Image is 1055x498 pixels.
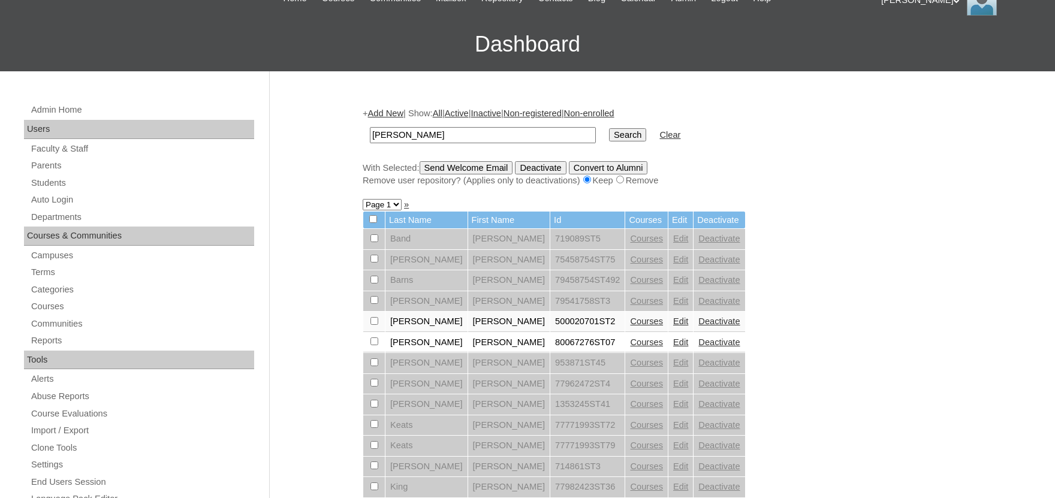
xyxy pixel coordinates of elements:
[609,128,646,141] input: Search
[30,372,254,387] a: Alerts
[630,316,663,326] a: Courses
[30,102,254,117] a: Admin Home
[420,161,513,174] input: Send Welcome Email
[698,275,740,285] a: Deactivate
[698,420,740,430] a: Deactivate
[468,457,550,477] td: [PERSON_NAME]
[550,229,625,249] td: 719089ST5
[385,415,468,436] td: Keats
[30,440,254,455] a: Clone Tools
[673,296,688,306] a: Edit
[468,374,550,394] td: [PERSON_NAME]
[30,423,254,438] a: Import / Export
[550,312,625,332] td: 500020701ST2
[550,270,625,291] td: 79458754ST492
[363,161,956,187] div: With Selected:
[698,234,740,243] a: Deactivate
[468,333,550,353] td: [PERSON_NAME]
[30,282,254,297] a: Categories
[659,130,680,140] a: Clear
[24,227,254,246] div: Courses & Communities
[673,234,688,243] a: Edit
[668,212,693,229] td: Edit
[698,440,740,450] a: Deactivate
[445,108,469,118] a: Active
[468,415,550,436] td: [PERSON_NAME]
[24,120,254,139] div: Users
[550,436,625,456] td: 77771993ST79
[673,316,688,326] a: Edit
[385,229,468,249] td: Band
[385,212,468,229] td: Last Name
[385,436,468,456] td: Keats
[433,108,442,118] a: All
[30,248,254,263] a: Campuses
[630,440,663,450] a: Courses
[550,374,625,394] td: 77962472ST4
[673,440,688,450] a: Edit
[630,296,663,306] a: Courses
[30,299,254,314] a: Courses
[630,234,663,243] a: Courses
[385,477,468,497] td: King
[694,212,744,229] td: Deactivate
[673,482,688,491] a: Edit
[698,358,740,367] a: Deactivate
[673,337,688,347] a: Edit
[550,394,625,415] td: 1353245ST41
[515,161,566,174] input: Deactivate
[698,461,740,471] a: Deactivate
[630,399,663,409] a: Courses
[550,353,625,373] td: 953871ST45
[368,108,403,118] a: Add New
[564,108,614,118] a: Non-enrolled
[24,351,254,370] div: Tools
[30,141,254,156] a: Faculty & Staff
[698,399,740,409] a: Deactivate
[30,210,254,225] a: Departments
[630,358,663,367] a: Courses
[385,333,468,353] td: [PERSON_NAME]
[550,457,625,477] td: 714861ST3
[468,436,550,456] td: [PERSON_NAME]
[385,250,468,270] td: [PERSON_NAME]
[468,353,550,373] td: [PERSON_NAME]
[468,291,550,312] td: [PERSON_NAME]
[504,108,562,118] a: Non-registered
[385,457,468,477] td: [PERSON_NAME]
[698,316,740,326] a: Deactivate
[30,265,254,280] a: Terms
[30,457,254,472] a: Settings
[468,229,550,249] td: [PERSON_NAME]
[673,461,688,471] a: Edit
[385,394,468,415] td: [PERSON_NAME]
[468,477,550,497] td: [PERSON_NAME]
[30,192,254,207] a: Auto Login
[468,270,550,291] td: [PERSON_NAME]
[630,420,663,430] a: Courses
[30,176,254,191] a: Students
[550,212,625,229] td: Id
[550,415,625,436] td: 77771993ST72
[30,333,254,348] a: Reports
[673,275,688,285] a: Edit
[30,389,254,404] a: Abuse Reports
[30,316,254,331] a: Communities
[468,250,550,270] td: [PERSON_NAME]
[673,399,688,409] a: Edit
[673,420,688,430] a: Edit
[363,174,956,187] div: Remove user repository? (Applies only to deactivations) Keep Remove
[630,461,663,471] a: Courses
[698,379,740,388] a: Deactivate
[468,212,550,229] td: First Name
[550,291,625,312] td: 79541758ST3
[550,477,625,497] td: 77982423ST36
[471,108,502,118] a: Inactive
[630,337,663,347] a: Courses
[698,337,740,347] a: Deactivate
[404,200,409,209] a: »
[385,270,468,291] td: Barns
[698,255,740,264] a: Deactivate
[625,212,668,229] td: Courses
[698,296,740,306] a: Deactivate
